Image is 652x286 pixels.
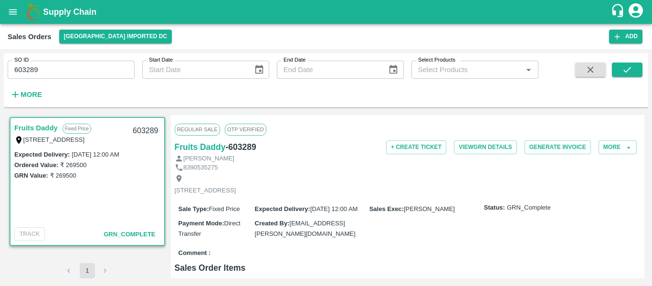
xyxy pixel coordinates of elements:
button: page 1 [80,263,95,278]
input: Start Date [142,61,246,79]
label: ₹ 269500 [60,161,86,169]
span: OTP VERIFIED [225,124,266,135]
label: GRN Value: [14,172,48,179]
p: [PERSON_NAME] [183,154,234,163]
a: Fruits Daddy [175,140,226,154]
p: Fixed Price [63,124,91,134]
label: Start Date [149,56,173,64]
input: Select Products [414,64,520,76]
h6: Sales Order Items [175,261,641,275]
span: GRN_Complete [104,231,155,238]
a: Fruits Daddy [14,122,58,134]
label: SO ID [14,56,29,64]
label: Expected Delivery : [255,205,310,212]
div: customer-support [610,3,627,21]
label: Created By : [255,220,290,227]
p: [STREET_ADDRESS] [175,186,236,195]
button: Open [522,64,535,76]
button: More [599,140,637,154]
label: [DATE] 12:00 AM [72,151,119,158]
button: Select DC [59,30,172,43]
div: account of current user [627,2,644,22]
span: [EMAIL_ADDRESS][PERSON_NAME][DOMAIN_NAME] [255,220,356,237]
input: Enter SO ID [8,61,135,79]
button: ViewGRN Details [454,140,517,154]
button: + Create Ticket [386,140,446,154]
label: End Date [284,56,305,64]
span: GRN_Complete [507,203,551,212]
nav: pagination navigation [60,263,115,278]
label: Status: [484,203,505,212]
a: Supply Chain [43,5,610,19]
div: 603289 [127,120,164,142]
img: logo [24,2,43,21]
label: Payment Mode : [179,220,224,227]
button: Choose date [250,61,268,79]
button: Add [609,30,642,43]
label: Expected Delivery : [14,151,70,158]
span: [DATE] 12:00 AM [310,205,358,212]
span: Direct Transfer [179,220,241,237]
p: 8390535275 [183,163,218,172]
b: Supply Chain [43,7,96,17]
span: Regular Sale [175,124,220,135]
button: More [8,86,44,103]
div: Sales Orders [8,31,52,43]
span: Fixed Price [209,205,240,212]
input: End Date [277,61,381,79]
label: [STREET_ADDRESS] [23,136,85,143]
label: Ordered Value: [14,161,58,169]
label: Comment : [179,249,211,258]
button: Choose date [384,61,402,79]
label: ₹ 269500 [50,172,76,179]
span: [PERSON_NAME] [404,205,455,212]
strong: More [21,91,42,98]
label: Sales Exec : [369,205,404,212]
button: open drawer [2,1,24,23]
button: Generate Invoice [525,140,591,154]
h6: - 603289 [225,140,256,154]
label: Sale Type : [179,205,209,212]
label: Select Products [418,56,455,64]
